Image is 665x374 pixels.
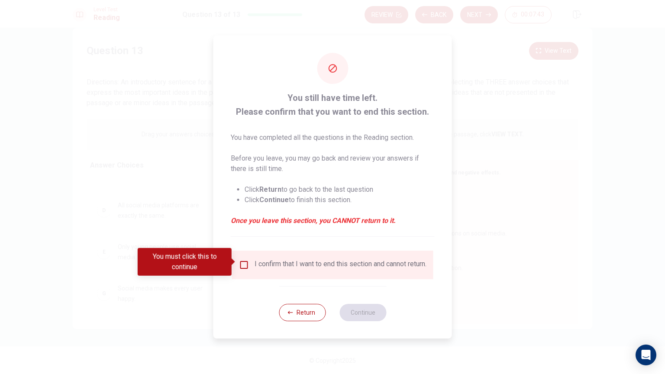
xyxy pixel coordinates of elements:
[239,260,249,270] span: You must click this to continue
[138,248,232,276] div: You must click this to continue
[245,195,435,205] li: Click to finish this section.
[259,185,281,193] strong: Return
[245,184,435,195] li: Click to go back to the last question
[231,91,435,119] span: You still have time left. Please confirm that you want to end this section.
[339,304,386,321] button: Continue
[255,260,426,270] div: I confirm that I want to end this section and cannot return.
[231,216,435,226] em: Once you leave this section, you CANNOT return to it.
[279,304,326,321] button: Return
[259,196,289,204] strong: Continue
[636,345,656,365] div: Open Intercom Messenger
[231,153,435,174] p: Before you leave, you may go back and review your answers if there is still time.
[231,132,435,143] p: You have completed all the questions in the Reading section.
